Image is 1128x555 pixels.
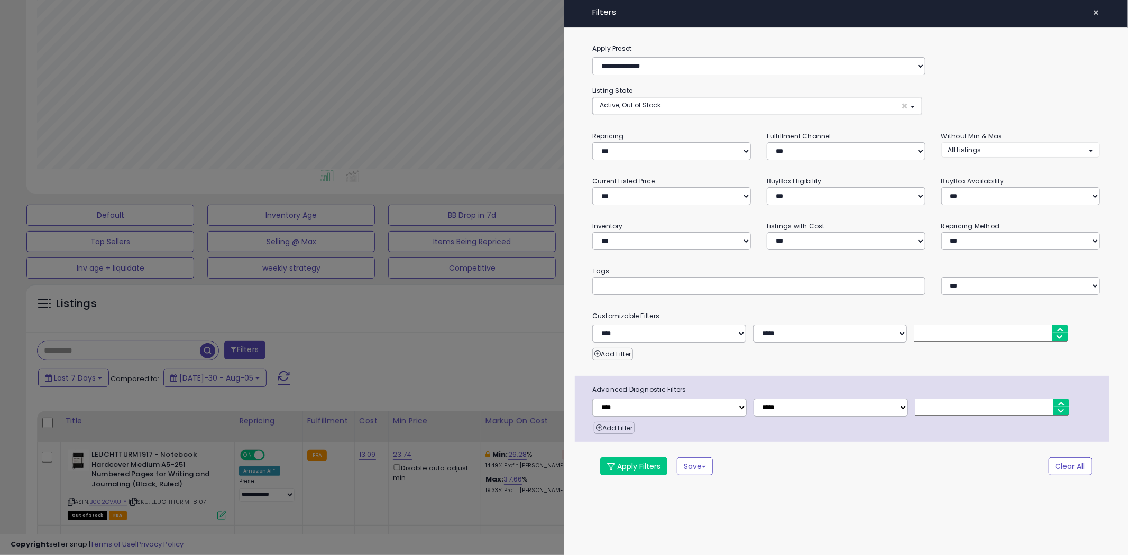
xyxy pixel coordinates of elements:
[584,265,1108,277] small: Tags
[592,8,1100,17] h4: Filters
[592,348,633,360] button: Add Filter
[592,177,655,186] small: Current Listed Price
[941,221,1000,230] small: Repricing Method
[941,142,1100,158] button: All Listings
[1093,5,1100,20] span: ×
[584,384,1109,395] span: Advanced Diagnostic Filters
[592,86,633,95] small: Listing State
[594,422,635,434] button: Add Filter
[677,457,713,475] button: Save
[941,132,1002,141] small: Without Min & Max
[584,43,1108,54] label: Apply Preset:
[902,100,909,112] span: ×
[584,310,1108,322] small: Customizable Filters
[767,177,822,186] small: BuyBox Eligibility
[600,457,667,475] button: Apply Filters
[600,100,661,109] span: Active, Out of Stock
[948,145,982,154] span: All Listings
[767,132,831,141] small: Fulfillment Channel
[592,132,624,141] small: Repricing
[1049,457,1092,475] button: Clear All
[593,97,922,115] button: Active, Out of Stock ×
[767,221,825,230] small: Listings with Cost
[941,177,1004,186] small: BuyBox Availability
[592,221,623,230] small: Inventory
[1089,5,1104,20] button: ×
